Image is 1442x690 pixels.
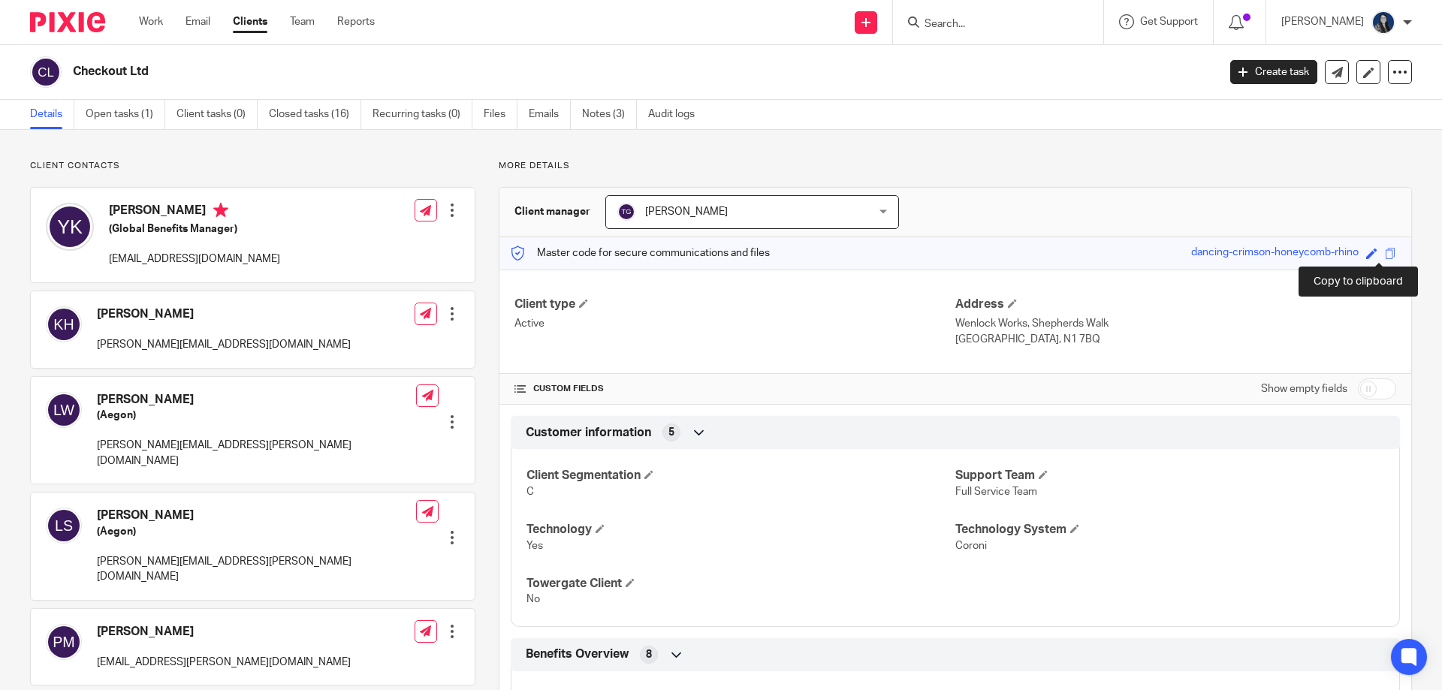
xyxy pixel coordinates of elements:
span: Full Service Team [955,487,1037,497]
span: Benefits Overview [526,646,629,662]
img: svg%3E [617,203,635,221]
input: Search [923,18,1058,32]
span: 5 [668,425,674,440]
span: Coroni [955,541,987,551]
p: [GEOGRAPHIC_DATA], N1 7BQ [955,332,1396,347]
h2: Checkout Ltd [73,64,981,80]
span: C [526,487,534,497]
img: svg%3E [30,56,62,88]
h3: Client manager [514,204,590,219]
a: Work [139,14,163,29]
img: svg%3E [46,508,82,544]
h5: (Aegon) [97,524,416,539]
span: Customer information [526,425,651,441]
h4: Technology System [955,522,1384,538]
img: eeb93efe-c884-43eb-8d47-60e5532f21cb.jpg [1371,11,1395,35]
span: Yes [526,541,543,551]
h4: CUSTOM FIELDS [514,383,955,395]
i: Primary [213,203,228,218]
a: Recurring tasks (0) [373,100,472,129]
h4: Towergate Client [526,576,955,592]
img: Pixie [30,12,105,32]
img: svg%3E [46,624,82,660]
p: [PERSON_NAME][EMAIL_ADDRESS][PERSON_NAME][DOMAIN_NAME] [97,438,416,469]
p: [EMAIL_ADDRESS][DOMAIN_NAME] [109,252,280,267]
span: No [526,594,540,604]
h4: [PERSON_NAME] [109,203,280,221]
p: More details [499,160,1412,172]
a: Clients [233,14,267,29]
h4: [PERSON_NAME] [97,508,416,523]
p: [PERSON_NAME] [1281,14,1364,29]
a: Team [290,14,315,29]
h4: [PERSON_NAME] [97,306,351,322]
a: Open tasks (1) [86,100,165,129]
span: 8 [646,647,652,662]
p: [PERSON_NAME][EMAIL_ADDRESS][DOMAIN_NAME] [97,337,351,352]
p: [PERSON_NAME][EMAIL_ADDRESS][PERSON_NAME][DOMAIN_NAME] [97,554,416,585]
a: Email [186,14,210,29]
h5: (Global Benefits Manager) [109,221,280,237]
h4: Address [955,297,1396,312]
label: Show empty fields [1261,381,1347,396]
p: Client contacts [30,160,475,172]
p: Wenlock Works, Shepherds Walk [955,316,1396,331]
span: Get Support [1140,17,1198,27]
a: Notes (3) [582,100,637,129]
h5: (Aegon) [97,408,416,423]
h4: [PERSON_NAME] [97,624,351,640]
a: Client tasks (0) [176,100,258,129]
span: [PERSON_NAME] [645,206,728,217]
a: Reports [337,14,375,29]
p: Master code for secure communications and files [511,246,770,261]
a: Files [484,100,517,129]
h4: Technology [526,522,955,538]
div: dancing-crimson-honeycomb-rhino [1191,245,1359,262]
h4: Support Team [955,468,1384,484]
img: svg%3E [46,306,82,342]
a: Audit logs [648,100,706,129]
img: svg%3E [46,392,82,428]
h4: Client Segmentation [526,468,955,484]
img: svg%3E [46,203,94,251]
h4: Client type [514,297,955,312]
a: Details [30,100,74,129]
a: Create task [1230,60,1317,84]
a: Emails [529,100,571,129]
p: Active [514,316,955,331]
a: Closed tasks (16) [269,100,361,129]
p: [EMAIL_ADDRESS][PERSON_NAME][DOMAIN_NAME] [97,655,351,670]
h4: [PERSON_NAME] [97,392,416,408]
